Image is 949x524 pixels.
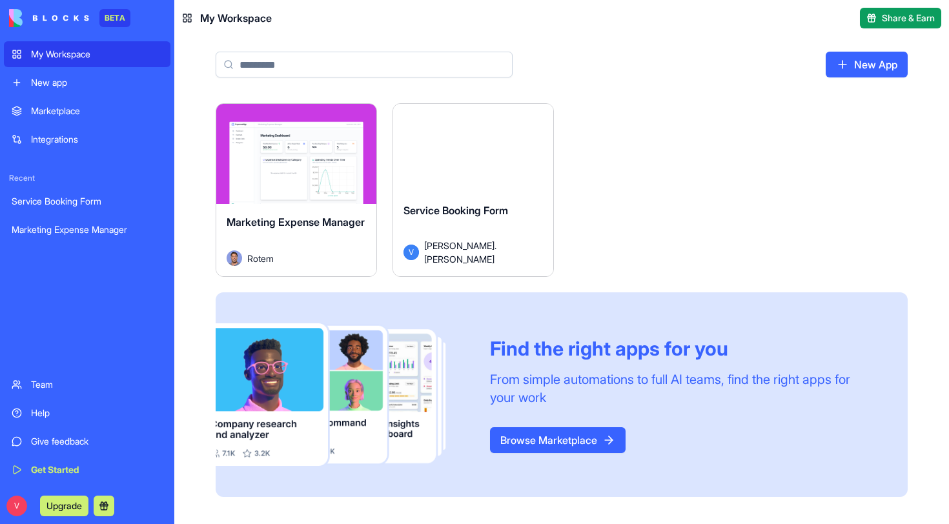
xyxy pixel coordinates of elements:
[4,41,170,67] a: My Workspace
[40,499,88,512] a: Upgrade
[9,9,130,27] a: BETA
[216,103,377,277] a: Marketing Expense ManagerAvatarRotem
[403,245,419,260] span: V
[31,105,163,117] div: Marketplace
[6,496,27,516] span: V
[31,407,163,419] div: Help
[882,12,935,25] span: Share & Earn
[216,323,469,466] img: Frame_181_egmpey.png
[4,188,170,214] a: Service Booking Form
[4,98,170,124] a: Marketplace
[403,204,508,217] span: Service Booking Form
[490,370,877,407] div: From simple automations to full AI teams, find the right apps for your work
[490,427,626,453] a: Browse Marketplace
[227,250,242,266] img: Avatar
[12,223,163,236] div: Marketing Expense Manager
[31,463,163,476] div: Get Started
[31,48,163,61] div: My Workspace
[393,103,554,277] a: Service Booking FormV[PERSON_NAME].[PERSON_NAME]
[4,217,170,243] a: Marketing Expense Manager
[4,372,170,398] a: Team
[9,9,89,27] img: logo
[40,496,88,516] button: Upgrade
[31,76,163,89] div: New app
[4,126,170,152] a: Integrations
[12,195,163,208] div: Service Booking Form
[99,9,130,27] div: BETA
[826,52,908,77] a: New App
[247,252,274,265] span: Rotem
[4,400,170,426] a: Help
[31,378,163,391] div: Team
[31,133,163,146] div: Integrations
[200,10,272,26] span: My Workspace
[4,428,170,454] a: Give feedback
[4,70,170,96] a: New app
[860,8,941,28] button: Share & Earn
[4,457,170,483] a: Get Started
[4,173,170,183] span: Recent
[227,216,365,228] span: Marketing Expense Manager
[490,337,877,360] div: Find the right apps for you
[424,239,533,266] span: [PERSON_NAME].[PERSON_NAME]
[31,435,163,448] div: Give feedback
